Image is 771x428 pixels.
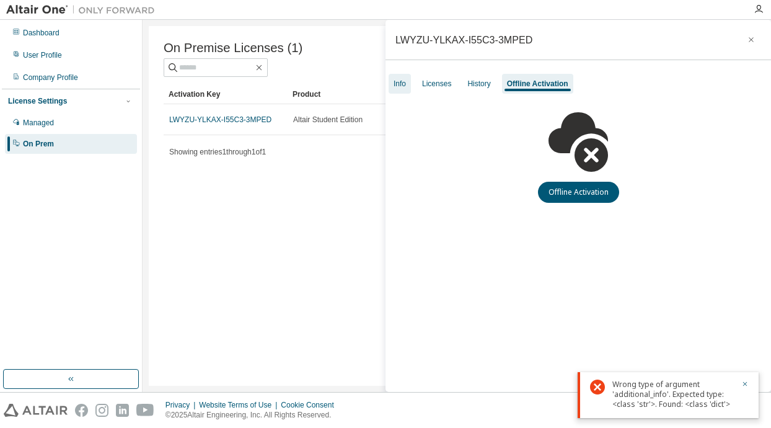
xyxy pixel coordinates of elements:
[538,182,619,203] button: Offline Activation
[8,96,67,106] div: License Settings
[169,148,266,156] span: Showing entries 1 through 1 of 1
[293,115,363,125] span: Altair Student Edition
[394,79,406,89] div: Info
[75,404,88,417] img: facebook.svg
[165,400,199,410] div: Privacy
[165,410,341,421] p: © 2025 Altair Engineering, Inc. All Rights Reserved.
[164,41,302,55] span: On Premise Licenses (1)
[136,404,154,417] img: youtube.svg
[23,28,59,38] div: Dashboard
[293,84,407,104] div: Product
[6,4,161,16] img: Altair One
[23,139,54,149] div: On Prem
[23,50,62,60] div: User Profile
[116,404,129,417] img: linkedin.svg
[467,79,490,89] div: History
[507,79,568,89] div: Offline Activation
[422,79,451,89] div: Licenses
[199,400,281,410] div: Website Terms of Use
[612,380,734,409] div: Wrong type of argument 'additional_info'. Expected type: <class 'str'>. Found: <class 'dict'>
[169,115,271,124] a: LWYZU-YLKAX-I55C3-3MPED
[95,404,108,417] img: instagram.svg
[169,84,283,104] div: Activation Key
[23,73,78,82] div: Company Profile
[4,404,68,417] img: altair_logo.svg
[23,118,54,128] div: Managed
[281,400,341,410] div: Cookie Consent
[395,35,532,45] div: LWYZU-YLKAX-I55C3-3MPED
